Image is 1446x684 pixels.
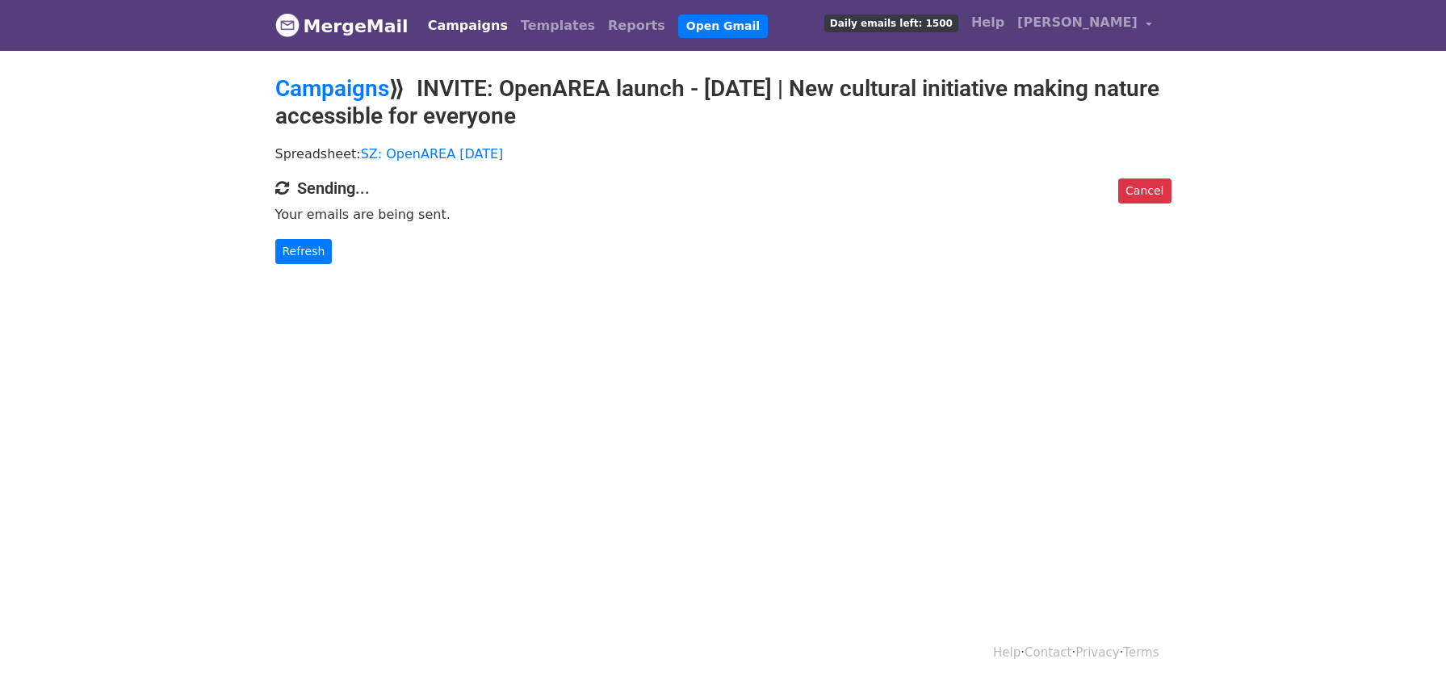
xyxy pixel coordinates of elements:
img: MergeMail logo [275,13,300,37]
a: Templates [514,10,601,42]
a: Campaigns [421,10,514,42]
a: Help [993,645,1021,660]
a: Contact [1025,645,1071,660]
a: Help [965,6,1011,39]
a: Privacy [1075,645,1119,660]
h2: ⟫ INVITE: OpenAREA launch - [DATE] | New cultural initiative making nature accessible for everyone [275,75,1171,129]
a: Reports [601,10,672,42]
span: [PERSON_NAME] [1017,13,1138,32]
a: MergeMail [275,9,409,43]
span: Daily emails left: 1500 [824,15,958,32]
h4: Sending... [275,178,1171,198]
p: Your emails are being sent. [275,206,1171,223]
a: SZ: OpenAREA [DATE] [361,146,504,162]
a: Open Gmail [678,15,768,38]
a: Daily emails left: 1500 [818,6,965,39]
p: Spreadsheet: [275,145,1171,162]
a: Refresh [275,239,333,264]
a: Terms [1123,645,1159,660]
a: Campaigns [275,75,389,102]
a: Cancel [1118,178,1171,204]
a: [PERSON_NAME] [1011,6,1158,44]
